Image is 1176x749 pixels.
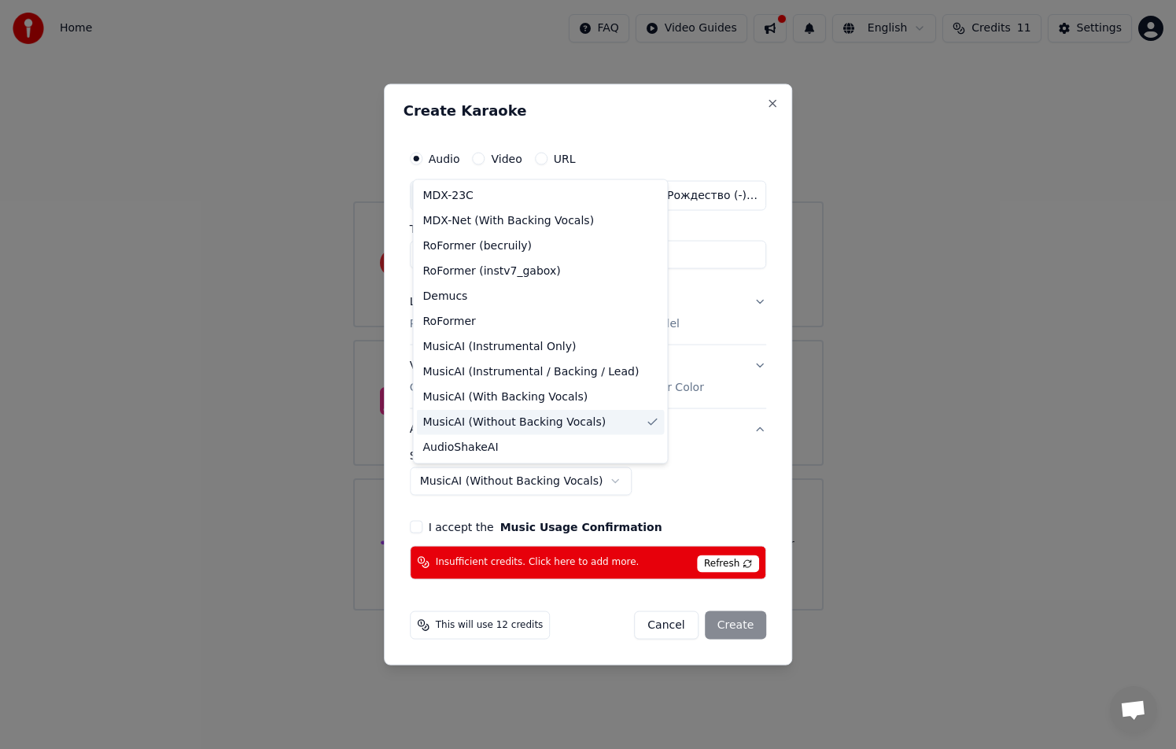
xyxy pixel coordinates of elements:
span: AudioShakeAI [423,439,499,455]
span: MusicAI (Without Backing Vocals) [423,414,606,430]
span: MusicAI (Instrumental Only) [423,338,577,354]
span: Demucs [423,288,468,304]
span: RoFormer (becruily) [423,238,533,253]
span: MDX-23C [423,188,474,204]
span: MusicAI (Instrumental / Backing / Lead) [423,363,640,379]
span: RoFormer (instv7_gabox) [423,263,561,279]
span: RoFormer [423,313,476,329]
span: MusicAI (With Backing Vocals) [423,389,588,404]
span: MDX-Net (With Backing Vocals) [423,212,595,228]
